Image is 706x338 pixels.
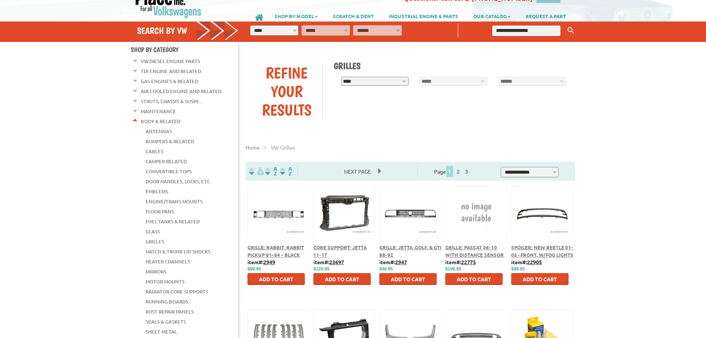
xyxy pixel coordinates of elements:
a: Rust Repair Panels [146,307,194,316]
div: Refine Your Results [251,63,322,119]
a: SCRATCH & DENT [326,10,381,22]
a: SHOP BY MODEL [267,10,325,22]
span: $49.95 [379,266,393,272]
a: Body & Related [141,117,180,126]
a: Seals & Gaskets [146,317,186,326]
span: $99.95 [511,266,525,272]
h4: Shop By Category [131,46,238,53]
button: Add to Cart [379,273,437,285]
a: Grilles [146,237,164,246]
span: $89.95 [247,266,261,272]
h1: Grilles [334,60,570,71]
a: TDI Engine and Related [141,66,201,76]
a: Floor Pans [146,207,174,216]
u: 22905 [527,259,542,265]
a: Emblems [146,187,168,196]
span: Add to Cart [259,276,293,282]
a: Running Boards [146,297,188,306]
a: VW Diesel Engine Parts [141,56,200,66]
span: Add to Cart [523,276,557,282]
span: 1 [446,166,453,177]
a: Hatch & Trunk Lid Shocks [146,247,210,256]
span: Next Page [337,166,378,177]
a: 3 [463,168,470,175]
b: item#: [247,259,275,265]
a: Radiator Core Supports [146,287,208,296]
a: Heater Channels [146,257,190,266]
a: Grille: Rabbit, Rabbit Pickup 81-84 - Black [247,244,304,258]
button: Add to Cart [445,273,503,285]
button: Add to Cart [313,273,371,285]
u: 2947 [395,259,407,265]
u: 2949 [263,259,275,265]
img: filterpricelow.svg [249,167,264,175]
a: OUR CATALOG [466,10,518,22]
a: Engine/Trans Mounts [146,197,203,206]
a: Spoiler: New Beetle 01-05 -Front, w/Fog Lights [511,244,573,258]
b: item#: [379,259,407,265]
b: item#: [445,259,476,265]
a: Glass [146,227,160,236]
a: REQUEST A PART [518,10,573,22]
a: Home [246,144,260,151]
a: Door Handles, Locks, Etc. [146,177,211,186]
img: Sort by Sales Rank [279,167,293,175]
a: Cables [146,147,163,156]
img: Sort by Headline [264,167,279,175]
a: 2 [455,168,462,175]
a: INDUSTRIAL ENGINE & PARTS [382,10,466,22]
span: $129.95 [313,266,329,272]
h4: Search by VW [137,25,239,36]
span: Add to Cart [325,276,359,282]
button: Add to Cart [247,273,305,285]
a: Maintenance [141,106,176,116]
u: 22775 [461,259,476,265]
a: Struts, Chassis & Suspe... [141,96,203,106]
b: item#: [511,259,542,265]
a: Sheet Metal [146,327,177,337]
a: Bumpers & Related [146,137,194,146]
a: Air Cooled Engine and Related [141,86,222,96]
a: Fuel Tanks & Related [146,217,200,226]
a: Grille: Passat 06-10 with Distance Sensor [445,244,504,258]
a: Grille: Jetta ,Golf, & GTI 88-92 [379,244,442,258]
b: item#: [313,259,344,265]
a: Motor Mounts [146,277,184,286]
button: Keyword Search [565,24,576,37]
a: Convertible Tops [146,167,192,176]
span: Add to Cart [391,276,425,282]
a: Next Page [337,168,378,175]
a: Core Support: Jetta 11-17 [313,244,367,258]
a: Antennas [146,127,172,136]
a: Camper Related [146,157,187,166]
div: Page [417,165,488,177]
button: Add to Cart [511,273,569,285]
a: Mirrors [146,267,166,276]
a: Gas Engines & Related [141,76,198,86]
span: $199.95 [445,266,461,272]
u: 23697 [329,259,344,265]
span: VW grilles [271,144,295,151]
span: Add to Cart [457,276,491,282]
